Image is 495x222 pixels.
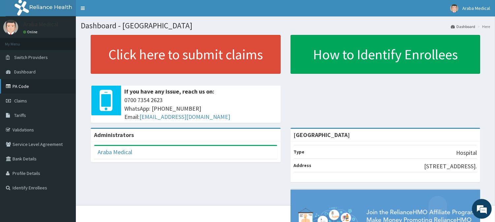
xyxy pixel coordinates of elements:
p: [STREET_ADDRESS]. [424,162,477,171]
textarea: Type your message and hit 'Enter' [3,150,126,173]
a: [EMAIL_ADDRESS][DOMAIN_NAME] [139,113,230,121]
span: 0700 7354 2623 WhatsApp: [PHONE_NUMBER] Email: [124,96,277,121]
h1: Dashboard - [GEOGRAPHIC_DATA] [81,21,490,30]
a: Dashboard [451,24,475,29]
b: Type [294,149,305,155]
span: Tariffs [14,112,26,118]
a: How to Identify Enrollees [291,35,480,74]
a: Click here to submit claims [91,35,281,74]
li: Here [476,24,490,29]
span: We're online! [38,68,91,135]
div: Chat with us now [34,37,111,45]
span: Switch Providers [14,54,48,60]
div: Minimize live chat window [108,3,124,19]
img: User Image [450,4,458,13]
a: Online [23,30,39,34]
strong: [GEOGRAPHIC_DATA] [294,131,350,139]
a: Araba Medical [98,148,132,156]
span: Claims [14,98,27,104]
span: Araba Medical [462,5,490,11]
p: Araba Medical [23,21,58,27]
p: Hospital [456,149,477,157]
span: Dashboard [14,69,36,75]
img: User Image [3,20,18,35]
b: Administrators [94,131,134,139]
img: d_794563401_company_1708531726252_794563401 [12,33,27,49]
b: If you have any issue, reach us on: [124,88,214,95]
b: Address [294,162,312,168]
